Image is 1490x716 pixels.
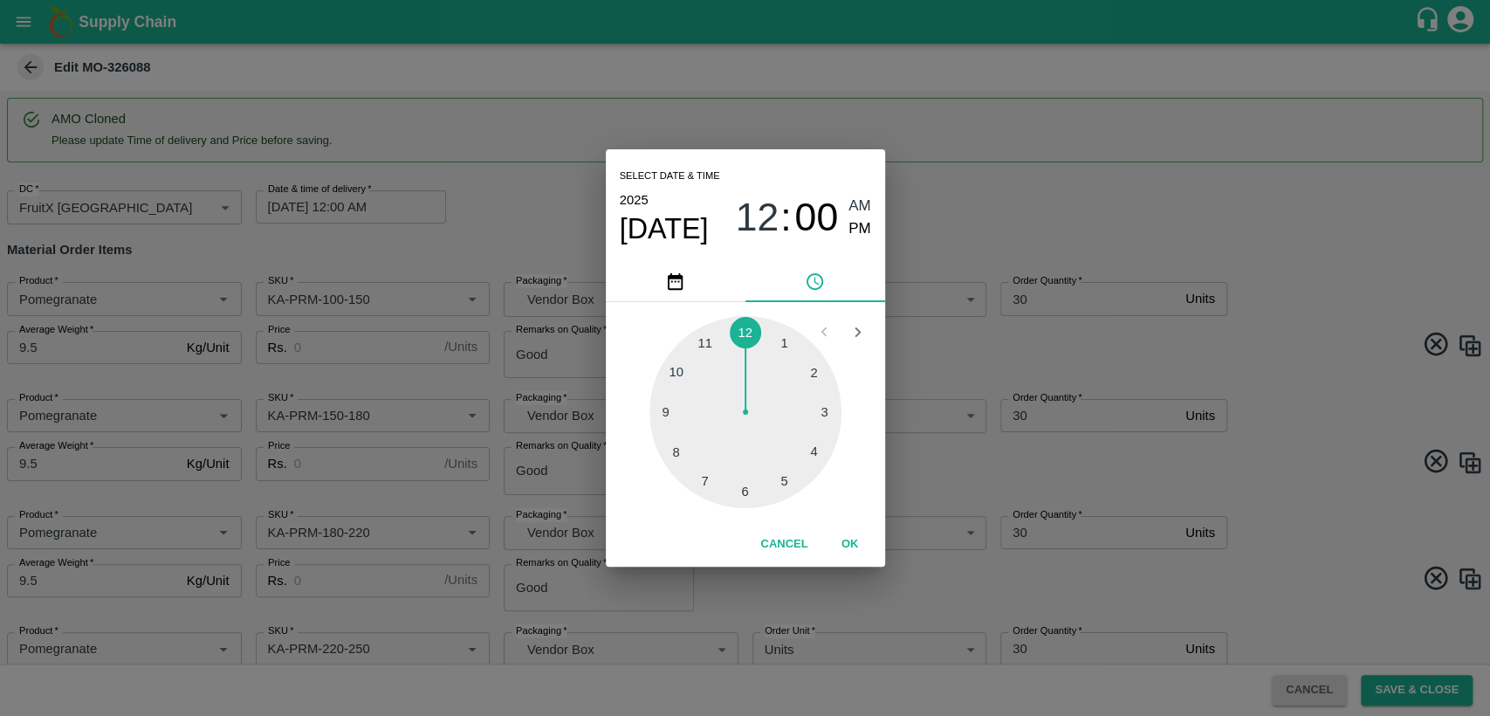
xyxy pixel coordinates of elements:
[620,189,649,211] button: 2025
[794,195,838,241] button: 00
[620,211,709,246] button: [DATE]
[841,315,874,348] button: Open next view
[848,217,871,241] button: PM
[753,529,814,560] button: Cancel
[794,195,838,240] span: 00
[822,529,878,560] button: OK
[745,260,885,302] button: pick time
[848,195,871,218] button: AM
[735,195,779,241] button: 12
[606,260,745,302] button: pick date
[620,163,720,189] span: Select date & time
[780,195,791,241] span: :
[735,195,779,240] span: 12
